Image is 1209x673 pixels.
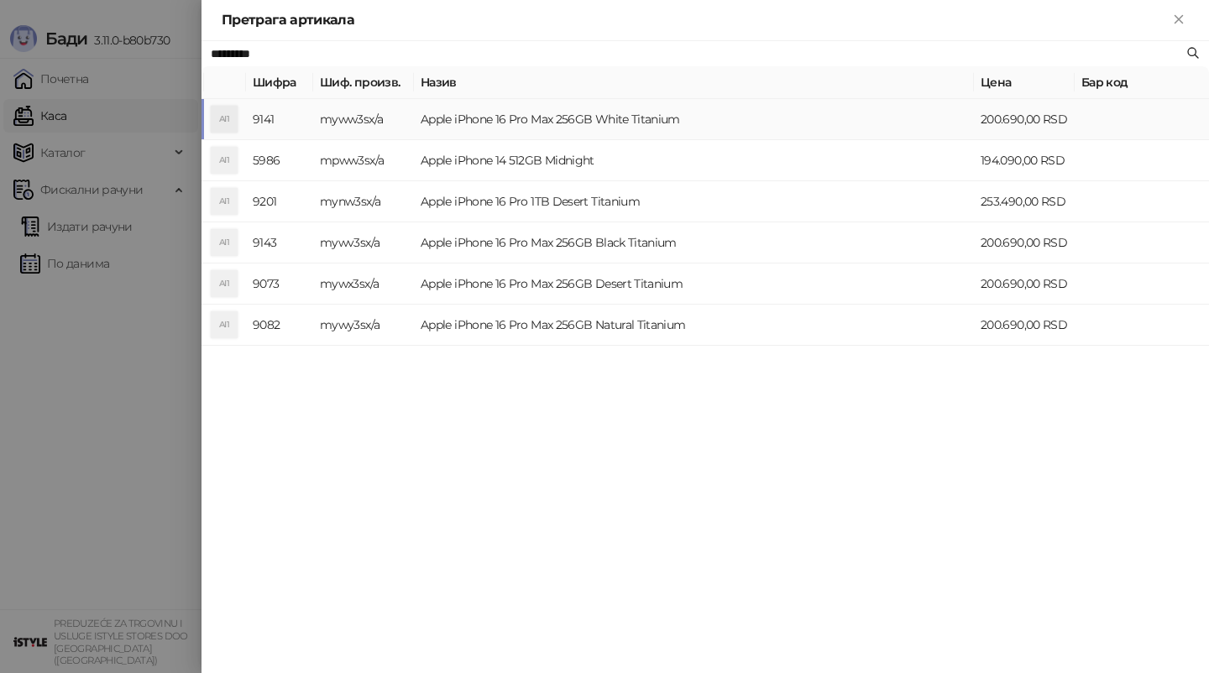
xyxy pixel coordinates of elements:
div: AI1 [211,229,238,256]
th: Назив [414,66,974,99]
td: 200.690,00 RSD [974,305,1075,346]
th: Бар код [1075,66,1209,99]
td: 9143 [246,222,313,263]
div: AI1 [211,270,238,297]
td: 194.090,00 RSD [974,140,1075,181]
td: Apple iPhone 16 Pro Max 256GB Black Titanium [414,222,974,263]
td: mynw3sx/a [313,181,414,222]
td: Apple iPhone 16 Pro 1TB Desert Titanium [414,181,974,222]
td: 9141 [246,99,313,140]
div: AI1 [211,106,238,133]
button: Close [1169,10,1189,30]
td: 9201 [246,181,313,222]
td: 5986 [246,140,313,181]
div: Претрага артикала [222,10,1169,30]
td: Apple iPhone 16 Pro Max 256GB White Titanium [414,99,974,140]
td: myww3sx/a [313,99,414,140]
th: Шиф. произв. [313,66,414,99]
td: 200.690,00 RSD [974,222,1075,263]
td: Apple iPhone 16 Pro Max 256GB Natural Titanium [414,305,974,346]
td: 9073 [246,263,313,305]
th: Шифра [246,66,313,99]
td: 9082 [246,305,313,346]
div: AI1 [211,188,238,215]
td: mpww3sx/a [313,140,414,181]
td: 253.490,00 RSD [974,181,1075,222]
div: AI1 [211,311,238,338]
td: 200.690,00 RSD [974,99,1075,140]
th: Цена [974,66,1075,99]
td: Apple iPhone 14 512GB Midnight [414,140,974,181]
td: mywv3sx/a [313,222,414,263]
td: Apple iPhone 16 Pro Max 256GB Desert Titanium [414,263,974,305]
td: mywy3sx/a [313,305,414,346]
td: 200.690,00 RSD [974,263,1075,305]
td: mywx3sx/a [313,263,414,305]
div: AI1 [211,147,238,174]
